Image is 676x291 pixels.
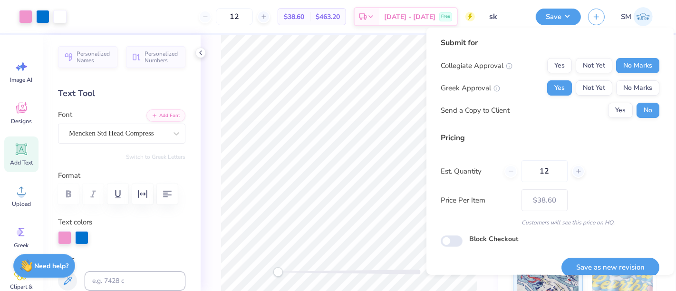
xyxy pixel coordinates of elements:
span: Free [441,13,450,20]
span: Personalized Numbers [145,50,180,64]
div: Customers will see this price on HQ. [441,218,659,227]
span: Add Text [10,159,33,166]
button: Yes [547,58,572,73]
button: Not Yet [576,58,612,73]
label: Format [58,170,185,181]
button: Save [536,9,581,25]
button: No Marks [616,80,659,96]
div: Accessibility label [273,267,283,277]
div: Collegiate Approval [441,60,512,71]
span: [DATE] - [DATE] [384,12,435,22]
input: – – [521,160,568,182]
input: e.g. 7428 c [85,272,185,291]
strong: Need help? [35,262,69,271]
span: $38.60 [284,12,304,22]
button: Add Font [146,109,185,122]
span: Greek [14,242,29,249]
button: No [637,103,659,118]
label: Block Checkout [469,234,518,244]
span: Image AI [10,76,33,84]
label: Color [58,254,185,265]
input: – – [216,8,253,25]
button: Switch to Greek Letters [126,153,185,161]
div: Pricing [441,132,659,144]
button: Yes [547,80,572,96]
button: Personalized Names [58,46,117,68]
span: $463.20 [316,12,340,22]
label: Est. Quantity [441,166,497,177]
button: Not Yet [576,80,612,96]
img: Shruthi Mohan [634,7,653,26]
div: Submit for [441,37,659,48]
a: SM [617,7,657,26]
button: Save as new revision [561,258,659,277]
div: Send a Copy to Client [441,105,510,116]
button: No Marks [616,58,659,73]
span: Upload [12,200,31,208]
label: Text colors [58,217,92,228]
input: Untitled Design [482,7,529,26]
button: Personalized Numbers [126,46,185,68]
span: Personalized Names [77,50,112,64]
button: Yes [608,103,633,118]
span: SM [621,11,631,22]
span: Designs [11,117,32,125]
div: Greek Approval [441,83,500,94]
div: Text Tool [58,87,185,100]
label: Font [58,109,72,120]
label: Price Per Item [441,195,514,206]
